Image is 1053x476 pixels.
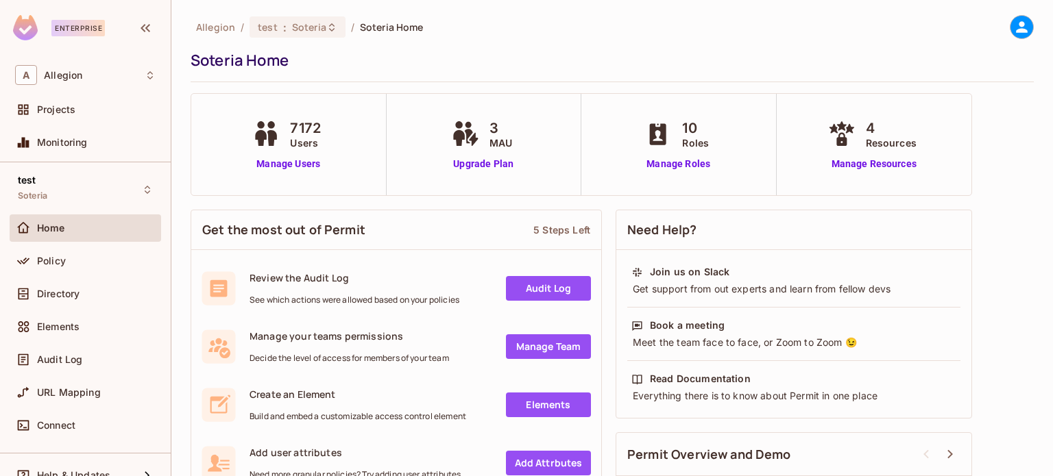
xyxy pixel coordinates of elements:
span: Roles [682,136,709,150]
span: Decide the level of access for members of your team [250,353,449,364]
span: Get the most out of Permit [202,221,365,238]
div: Join us on Slack [650,265,729,279]
span: Directory [37,288,80,299]
a: Manage Resources [825,157,923,171]
span: Soteria [292,21,326,34]
span: Soteria [18,190,47,201]
span: Create an Element [250,388,466,401]
span: Resources [866,136,917,150]
span: Permit Overview and Demo [627,446,791,463]
span: See which actions were allowed based on your policies [250,295,459,305]
a: Upgrade Plan [448,157,519,171]
span: test [258,21,278,34]
span: Connect [37,420,75,431]
div: Meet the team face to face, or Zoom to Zoom 😉 [631,336,956,349]
span: 10 [682,118,709,138]
span: Projects [37,104,75,115]
span: Build and embed a customizable access control element [250,411,466,422]
span: 7172 [290,118,321,138]
span: Home [37,223,65,234]
span: 4 [866,118,917,138]
a: Manage Team [506,334,591,359]
div: Read Documentation [650,372,751,386]
div: Enterprise [51,20,105,36]
span: Review the Audit Log [250,271,459,284]
a: Manage Users [249,157,328,171]
div: Everything there is to know about Permit in one place [631,389,956,403]
span: : [282,22,287,33]
span: Users [290,136,321,150]
span: Manage your teams permissions [250,329,449,342]
span: Workspace: Allegion [44,70,82,81]
span: Need Help? [627,221,697,238]
a: Audit Log [506,276,591,301]
span: Elements [37,321,80,332]
span: Policy [37,255,66,266]
span: Add user attributes [250,446,461,459]
li: / [351,21,354,34]
span: the active workspace [196,21,235,34]
span: Soteria Home [360,21,424,34]
a: Add Attrbutes [506,451,591,475]
span: test [18,175,36,186]
span: Audit Log [37,354,82,365]
span: MAU [489,136,512,150]
span: 3 [489,118,512,138]
a: Elements [506,392,591,417]
li: / [241,21,244,34]
img: SReyMgAAAABJRU5ErkJggg== [13,15,38,40]
a: Manage Roles [641,157,716,171]
span: Monitoring [37,137,88,148]
span: URL Mapping [37,387,101,398]
span: A [15,65,37,85]
div: Soteria Home [191,50,1027,71]
div: Book a meeting [650,318,725,332]
div: Get support from out experts and learn from fellow devs [631,282,956,296]
div: 5 Steps Left [533,223,590,236]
